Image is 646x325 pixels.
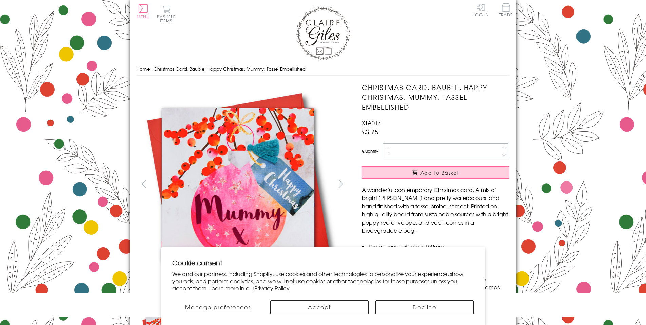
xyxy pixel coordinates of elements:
span: XTA017 [362,119,381,127]
span: Add to Basket [420,169,459,176]
nav: breadcrumbs [137,62,510,76]
button: Add to Basket [362,166,509,179]
button: Accept [270,300,369,314]
li: Dimensions: 150mm x 150mm [369,242,509,250]
span: Trade [499,3,513,17]
h1: Christmas Card, Bauble, Happy Christmas, Mummy, Tassel Embellished [362,82,509,112]
span: Manage preferences [185,303,251,311]
span: › [151,65,152,72]
button: Manage preferences [172,300,263,314]
button: prev [137,176,152,191]
h2: Cookie consent [172,258,474,267]
span: Christmas Card, Bauble, Happy Christmas, Mummy, Tassel Embellished [154,65,306,72]
p: We and our partners, including Shopify, use cookies and other technologies to personalize your ex... [172,270,474,291]
span: £3.75 [362,127,378,136]
a: Log In [473,3,489,17]
button: Menu [137,4,150,19]
a: Privacy Policy [254,284,290,292]
label: Quantity [362,148,378,154]
span: 0 items [160,14,176,24]
button: next [333,176,348,191]
a: Home [137,65,150,72]
img: Christmas Card, Bauble, Happy Christmas, Mummy, Tassel Embellished [136,82,340,286]
p: A wonderful contemporary Christmas card. A mix of bright [PERSON_NAME] and pretty watercolours, a... [362,186,509,234]
a: Trade [499,3,513,18]
button: Decline [375,300,474,314]
span: Menu [137,14,150,20]
button: Basket0 items [157,5,176,23]
img: Claire Giles Greetings Cards [296,7,350,60]
img: Christmas Card, Bauble, Happy Christmas, Mummy, Tassel Embellished [348,82,552,286]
